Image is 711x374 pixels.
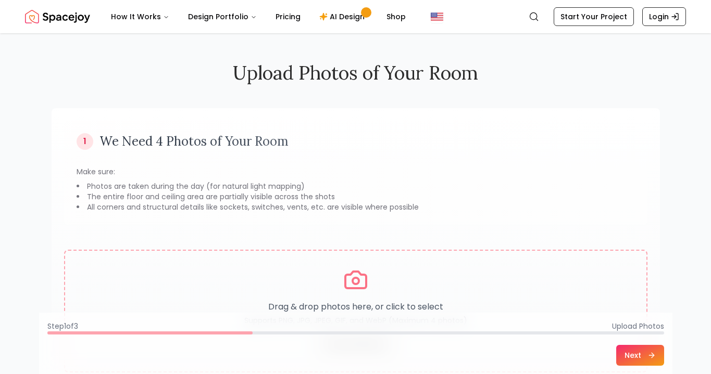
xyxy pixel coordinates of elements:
[616,345,664,366] button: Next
[47,321,78,331] span: Step 1 of 3
[52,62,660,83] h2: Upload Photos of Your Room
[267,6,309,27] a: Pricing
[103,6,178,27] button: How It Works
[25,6,90,27] a: Spacejoy
[77,166,635,177] p: Make sure:
[244,301,467,313] p: Drag & drop photos here, or click to select
[77,181,635,191] li: Photos are taken during the day (for natural light mapping)
[612,321,664,331] span: Upload Photos
[99,133,289,150] h3: We Need 4 Photos of Your Room
[25,6,90,27] img: Spacejoy Logo
[311,6,376,27] a: AI Design
[77,133,93,150] div: 1
[642,7,686,26] a: Login
[378,6,414,27] a: Shop
[180,6,265,27] button: Design Portfolio
[77,191,635,202] li: The entire floor and ceiling area are partially visible across the shots
[77,202,635,212] li: All corners and structural details like sockets, switches, vents, etc. are visible where possible
[554,7,634,26] a: Start Your Project
[431,10,443,23] img: United States
[103,6,414,27] nav: Main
